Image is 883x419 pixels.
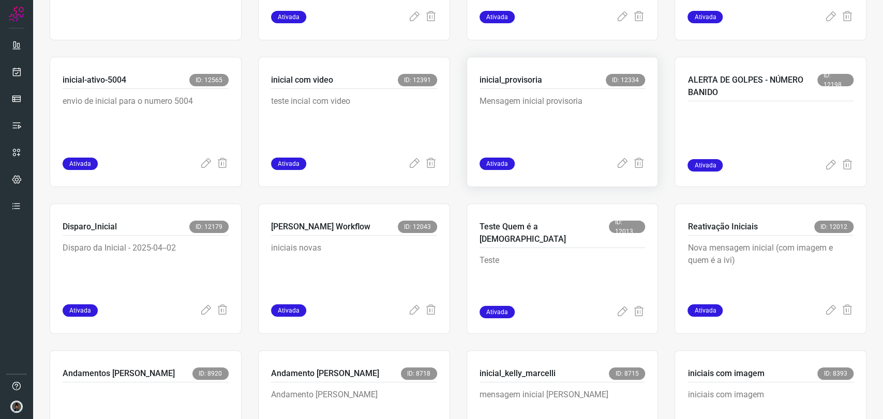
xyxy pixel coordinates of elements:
[480,74,542,86] p: inicial_provisoria
[398,221,437,233] span: ID: 12043
[687,11,723,23] span: Ativada
[480,306,515,318] span: Ativada
[271,158,306,170] span: Ativada
[401,367,437,380] span: ID: 8718
[480,158,515,170] span: Ativada
[606,74,645,86] span: ID: 12334
[63,95,218,147] p: envio de inicial para o numero 5004
[687,242,843,293] p: Nova mensagem inicial (com imagem e quem é a ivi)
[189,221,229,233] span: ID: 12179
[609,367,645,380] span: ID: 8715
[63,158,98,170] span: Ativada
[63,221,117,233] p: Disparo_Inicial
[63,367,175,380] p: Andamentos [PERSON_NAME]
[271,95,426,147] p: teste incial com video
[271,74,333,86] p: inicial com video
[817,367,854,380] span: ID: 8393
[271,242,426,293] p: iniciais novas
[271,11,306,23] span: Ativada
[63,242,218,293] p: Disparo da Inicial - 2025-04--02
[10,400,23,413] img: d44150f10045ac5288e451a80f22ca79.png
[480,254,635,306] p: Teste
[63,304,98,317] span: Ativada
[814,221,854,233] span: ID: 12012
[271,367,379,380] p: Andamento [PERSON_NAME]
[480,221,609,245] p: Teste Quem é a [DEMOGRAPHIC_DATA]
[192,367,229,380] span: ID: 8920
[9,6,24,22] img: Logo
[687,74,817,99] p: ALERTA DE GOLPES - NÚMERO BANIDO
[271,221,370,233] p: [PERSON_NAME] Workflow
[398,74,437,86] span: ID: 12391
[687,304,723,317] span: Ativada
[189,74,229,86] span: ID: 12565
[271,304,306,317] span: Ativada
[480,367,556,380] p: inicial_kelly_marcelli
[480,11,515,23] span: Ativada
[687,221,757,233] p: Reativação Iniciais
[63,74,126,86] p: inicial-ativo-5004
[687,367,764,380] p: iniciais com imagem
[480,95,635,147] p: Mensagem inicial provisoria
[609,221,645,233] span: ID: 12013
[687,159,723,172] span: Ativada
[817,74,854,86] span: ID: 12198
